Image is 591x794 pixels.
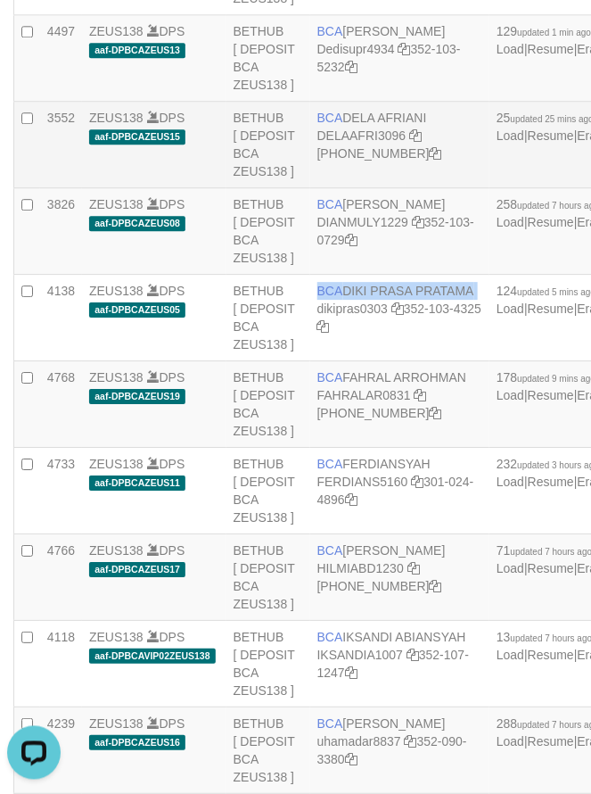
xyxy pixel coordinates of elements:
span: BCA [317,716,343,731]
a: Load [497,648,524,662]
a: Resume [528,302,574,316]
a: ZEUS138 [89,543,144,558]
a: Copy 5665095158 to clipboard [430,406,442,420]
a: Dedisupr4934 [317,42,395,56]
td: DPS [82,275,226,361]
td: BETHUB [ DEPOSIT BCA ZEUS138 ] [226,534,310,621]
td: DPS [82,621,226,707]
span: BCA [317,630,343,644]
a: FAHRALAR0831 [317,388,411,402]
td: [PERSON_NAME] 352-090-3380 [310,707,489,794]
td: BETHUB [ DEPOSIT BCA ZEUS138 ] [226,621,310,707]
a: Resume [528,215,574,229]
td: 4118 [40,621,82,707]
span: aaf-DPBCAZEUS05 [89,302,185,318]
span: aaf-DPBCAZEUS11 [89,476,185,491]
span: aaf-DPBCAZEUS16 [89,735,185,750]
a: DIANMULY1229 [317,215,408,229]
td: BETHUB [ DEPOSIT BCA ZEUS138 ] [226,707,310,794]
td: DPS [82,102,226,188]
td: BETHUB [ DEPOSIT BCA ZEUS138 ] [226,448,310,534]
td: 4768 [40,361,82,448]
a: Copy 3010244896 to clipboard [345,492,357,507]
td: BETHUB [ DEPOSIT BCA ZEUS138 ] [226,102,310,188]
a: ZEUS138 [89,24,144,38]
a: Resume [528,388,574,402]
button: Open LiveChat chat widget [7,7,61,61]
td: 4766 [40,534,82,621]
a: DELAAFRI3096 [317,128,406,143]
a: Resume [528,42,574,56]
td: 4497 [40,15,82,102]
span: BCA [317,24,343,38]
span: BCA [317,457,343,471]
a: IKSANDIA1007 [317,648,404,662]
td: BETHUB [ DEPOSIT BCA ZEUS138 ] [226,275,310,361]
a: ZEUS138 [89,284,144,298]
td: DPS [82,361,226,448]
span: aaf-DPBCAZEUS19 [89,389,185,404]
a: ZEUS138 [89,457,144,471]
a: Copy 3521034325 to clipboard [317,319,330,334]
a: Copy 3521071247 to clipboard [345,666,357,680]
a: Copy uhamadar8837 to clipboard [405,734,417,749]
a: Load [497,128,524,143]
a: Copy HILMIABD1230 to clipboard [407,561,420,575]
a: Resume [528,475,574,489]
td: 4733 [40,448,82,534]
td: 4138 [40,275,82,361]
a: Copy FERDIANS5160 to clipboard [412,475,424,489]
a: HILMIABD1230 [317,561,404,575]
td: DELA AFRIANI [PHONE_NUMBER] [310,102,489,188]
td: 3552 [40,102,82,188]
td: FERDIANSYAH 301-024-4896 [310,448,489,534]
td: DIKI PRASA PRATAMA 352-103-4325 [310,275,489,361]
span: aaf-DPBCAZEUS17 [89,562,185,577]
a: Copy FAHRALAR0831 to clipboard [415,388,427,402]
td: DPS [82,188,226,275]
a: Load [497,42,524,56]
td: 3826 [40,188,82,275]
td: DPS [82,448,226,534]
span: 129 [497,24,591,38]
a: ZEUS138 [89,630,144,644]
td: IKSANDI ABIANSYAH 352-107-1247 [310,621,489,707]
span: aaf-DPBCAZEUS08 [89,216,185,231]
a: Resume [528,561,574,575]
a: Copy 3520903380 to clipboard [345,752,357,766]
a: Load [497,734,524,749]
a: ZEUS138 [89,197,144,211]
td: DPS [82,707,226,794]
td: 4239 [40,707,82,794]
a: Copy DIANMULY1229 to clipboard [412,215,424,229]
td: [PERSON_NAME] 352-103-5232 [310,15,489,102]
a: uhamadar8837 [317,734,401,749]
a: Load [497,302,524,316]
span: BCA [317,543,343,558]
td: DPS [82,15,226,102]
a: Copy 8692458639 to clipboard [430,146,442,161]
td: DPS [82,534,226,621]
td: [PERSON_NAME] 352-103-0729 [310,188,489,275]
td: [PERSON_NAME] [PHONE_NUMBER] [310,534,489,621]
a: Resume [528,648,574,662]
a: Resume [528,128,574,143]
a: Load [497,561,524,575]
a: Load [497,475,524,489]
span: aaf-DPBCAZEUS13 [89,43,185,58]
a: Copy IKSANDIA1007 to clipboard [406,648,419,662]
a: dikipras0303 [317,302,388,316]
a: FERDIANS5160 [317,475,408,489]
td: BETHUB [ DEPOSIT BCA ZEUS138 ] [226,15,310,102]
span: aaf-DPBCAVIP02ZEUS138 [89,649,216,664]
a: Copy 7495214257 to clipboard [430,579,442,593]
a: Copy 3521035232 to clipboard [345,60,357,74]
span: aaf-DPBCAZEUS15 [89,129,185,145]
a: Copy dikipras0303 to clipboard [391,302,404,316]
a: Resume [528,734,574,749]
span: BCA [317,370,343,385]
td: BETHUB [ DEPOSIT BCA ZEUS138 ] [226,361,310,448]
a: ZEUS138 [89,716,144,731]
a: Copy DELAAFRI3096 to clipboard [409,128,422,143]
a: Copy 3521030729 to clipboard [345,233,357,247]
